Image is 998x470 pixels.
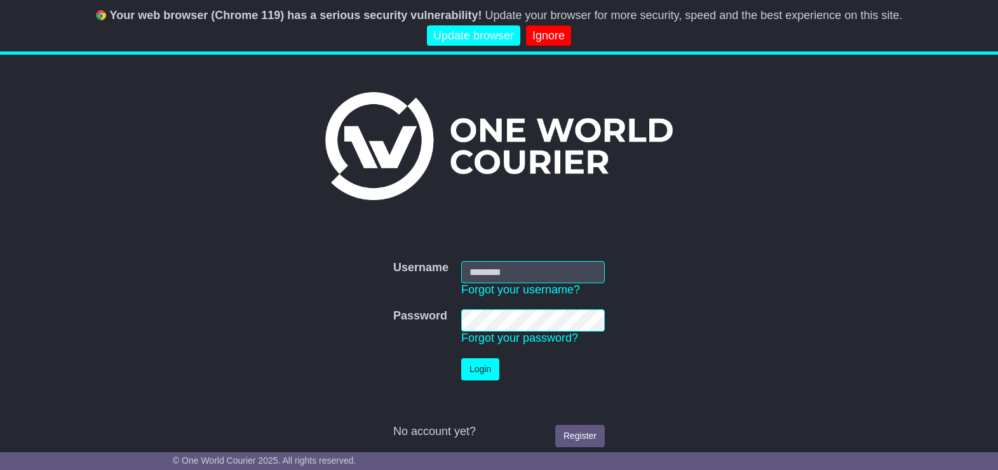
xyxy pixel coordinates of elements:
span: © One World Courier 2025. All rights reserved. [173,455,356,466]
a: Update browser [427,25,520,46]
label: Password [393,309,447,323]
b: Your web browser (Chrome 119) has a serious security vulnerability! [110,9,482,22]
div: No account yet? [393,425,605,439]
label: Username [393,261,448,275]
a: Ignore [526,25,571,46]
img: One World [325,92,672,200]
a: Forgot your password? [461,332,578,344]
a: Register [555,425,605,447]
button: Login [461,358,499,380]
a: Forgot your username? [461,283,580,296]
span: Update your browser for more security, speed and the best experience on this site. [485,9,902,22]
